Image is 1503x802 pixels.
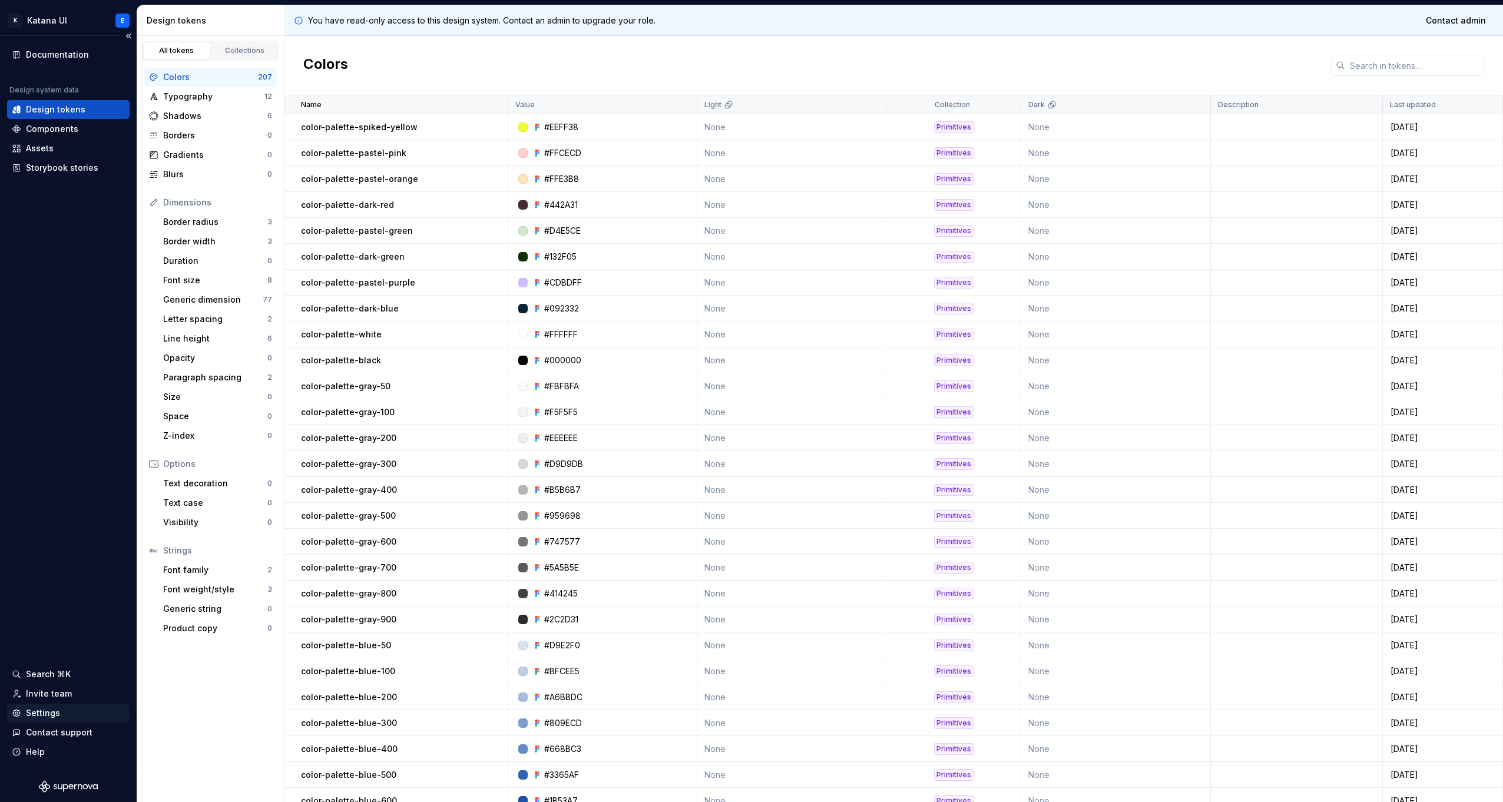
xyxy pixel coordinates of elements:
td: None [697,658,886,684]
div: Colors [163,71,258,83]
div: Invite team [26,688,72,700]
div: #132F05 [544,251,577,263]
div: #BFCEE5 [544,665,580,677]
td: None [697,296,886,322]
div: 3 [267,217,272,227]
td: None [1021,322,1210,347]
a: Opacity0 [158,349,277,367]
a: Blurs0 [144,165,277,184]
div: Primitives [934,691,974,703]
div: #000000 [544,354,581,366]
div: Primitives [934,251,974,263]
td: None [1021,425,1210,451]
div: Primitives [934,406,974,418]
div: Font size [163,274,267,286]
p: color-palette-gray-900 [301,614,396,625]
div: [DATE] [1383,329,1502,340]
div: #FFFFFF [544,329,578,340]
a: Border width3 [158,232,277,251]
div: #959698 [544,510,581,522]
div: Design system data [9,85,79,95]
p: color-palette-gray-600 [301,536,396,548]
td: None [697,632,886,658]
div: Text decoration [163,478,267,489]
p: color-palette-gray-500 [301,510,396,522]
td: None [1021,632,1210,658]
a: Border radius3 [158,213,277,231]
p: color-palette-blue-400 [301,743,398,755]
a: Typography12 [144,87,277,106]
p: color-palette-gray-800 [301,588,396,599]
td: None [1021,270,1210,296]
button: Search ⌘K [7,665,130,684]
div: Settings [26,707,60,719]
div: Primitives [934,562,974,574]
td: None [697,710,886,736]
div: 3 [267,237,272,246]
p: color-palette-pastel-orange [301,173,418,185]
div: 0 [267,412,272,421]
a: Product copy0 [158,619,277,638]
div: #CDBDFF [544,277,582,289]
div: [DATE] [1383,717,1502,729]
div: Border width [163,236,267,247]
div: [DATE] [1383,769,1502,781]
a: Font weight/style3 [158,580,277,599]
div: Opacity [163,352,267,364]
div: K [8,14,22,28]
p: Last updated [1390,100,1436,110]
p: color-palette-gray-100 [301,406,395,418]
p: color-palette-gray-700 [301,562,396,574]
div: Typography [163,91,264,102]
div: #FBFBFA [544,380,579,392]
a: Shadows6 [144,107,277,125]
div: Font family [163,564,267,576]
div: 6 [267,334,272,343]
div: Gradients [163,149,267,161]
div: 12 [264,92,272,101]
td: None [697,322,886,347]
div: Primitives [934,639,974,651]
div: 2 [267,565,272,575]
div: Assets [26,142,54,154]
div: [DATE] [1383,406,1502,418]
div: Primitives [934,484,974,496]
div: Storybook stories [26,162,98,174]
div: [DATE] [1383,251,1502,263]
a: Documentation [7,45,130,64]
div: Primitives [934,432,974,444]
div: Strings [163,545,272,556]
a: Duration0 [158,251,277,270]
a: Font family2 [158,561,277,579]
p: color-palette-blue-200 [301,691,397,703]
a: Storybook stories [7,158,130,177]
div: Contact support [26,727,92,738]
td: None [1021,503,1210,529]
div: Space [163,410,267,422]
div: 207 [258,72,272,82]
td: None [1021,373,1210,399]
div: 6 [267,111,272,121]
div: Primitives [934,769,974,781]
div: Text case [163,497,267,509]
td: None [697,555,886,581]
div: Duration [163,255,267,267]
a: Invite team [7,684,130,703]
div: Katana UI [27,15,67,26]
button: KKatana UIE [2,8,134,33]
div: [DATE] [1383,743,1502,755]
div: 0 [267,624,272,633]
div: 77 [263,295,272,304]
td: None [1021,114,1210,140]
div: Collections [216,46,274,55]
button: Collapse sidebar [120,28,137,44]
p: color-palette-dark-red [301,199,394,211]
div: 2 [267,373,272,382]
div: Primitives [934,199,974,211]
td: None [697,218,886,244]
div: #D9D9DB [544,458,583,470]
div: 0 [267,518,272,527]
td: None [697,425,886,451]
p: color-palette-gray-300 [301,458,396,470]
td: None [697,762,886,788]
